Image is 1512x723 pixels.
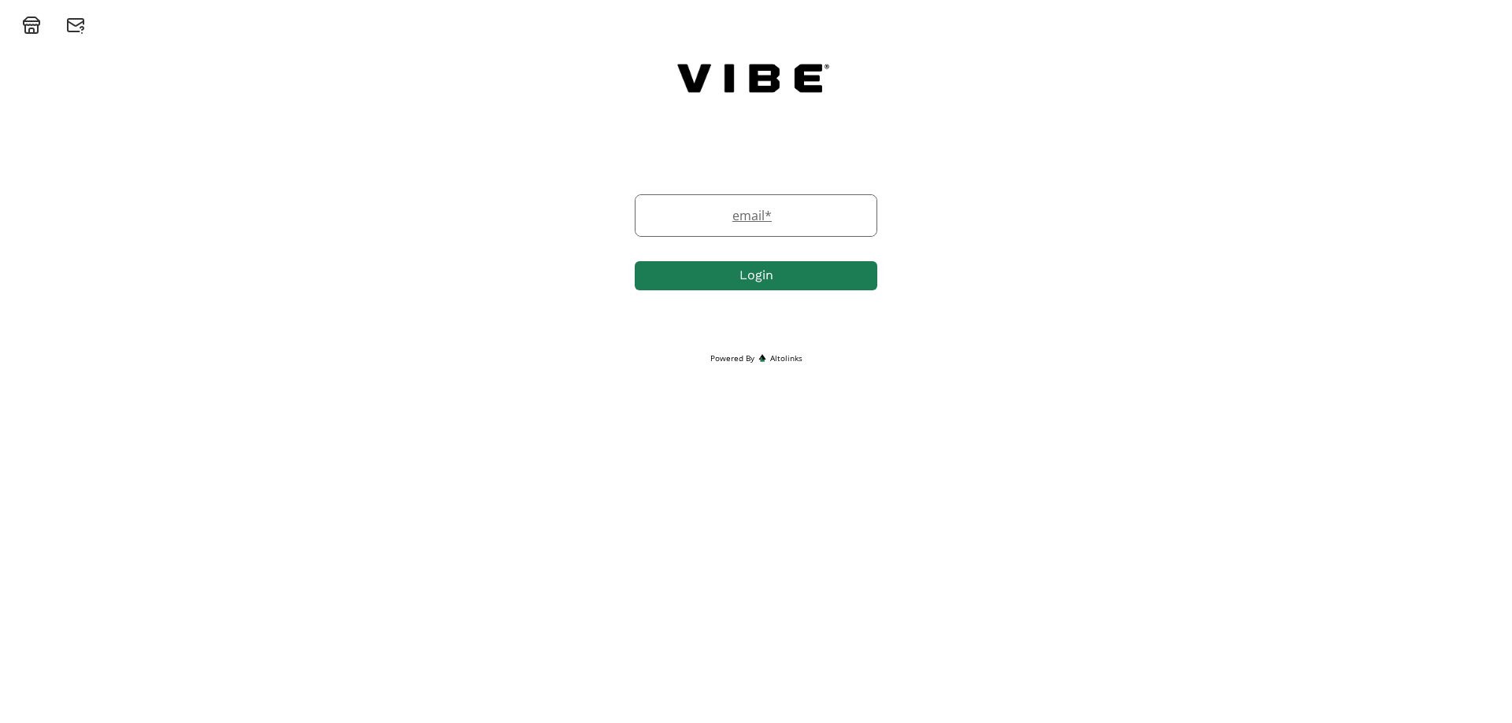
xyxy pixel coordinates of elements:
img: N6zKdDCVPrwZ [662,47,850,106]
span: Powered By [710,352,754,364]
span: Altolinks [770,352,802,364]
img: favicon-32x32.png [758,354,766,362]
label: email * [636,206,861,225]
button: Login [635,261,877,290]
